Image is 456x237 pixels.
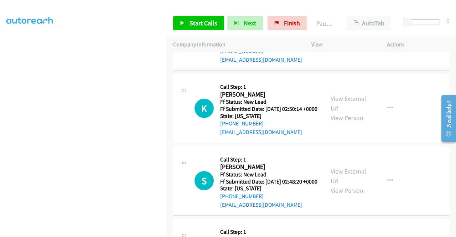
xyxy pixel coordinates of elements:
[220,120,264,127] a: [PHONE_NUMBER]
[311,40,374,49] p: View
[347,16,391,30] button: AutoTab
[220,156,317,163] h5: Call Step: 1
[220,56,302,63] a: [EMAIL_ADDRESS][DOMAIN_NAME]
[220,98,317,105] h5: Ff Status: New Lead
[195,171,214,190] h1: S
[331,94,366,112] a: View External Url
[331,167,366,185] a: View External Url
[220,113,317,120] h5: State: [US_STATE]
[220,105,317,113] h5: Ff Submitted Date: [DATE] 02:50:14 +0000
[190,19,217,27] span: Start Calls
[284,19,300,27] span: Finish
[220,91,315,99] h2: [PERSON_NAME]
[220,163,315,171] h2: [PERSON_NAME]
[436,90,456,147] iframe: Resource Center
[220,178,317,185] h5: Ff Submitted Date: [DATE] 02:48:20 +0000
[331,114,363,122] a: View Person
[244,19,256,27] span: Next
[220,83,317,91] h5: Call Step: 1
[220,201,302,208] a: [EMAIL_ADDRESS][DOMAIN_NAME]
[173,40,299,49] p: Company Information
[331,186,363,195] a: View Person
[195,99,214,118] h1: K
[220,193,264,200] a: [PHONE_NUMBER]
[220,228,317,236] h5: Call Step: 1
[195,171,214,190] div: The call is yet to be attempted
[220,129,302,135] a: [EMAIL_ADDRESS][DOMAIN_NAME]
[173,16,224,30] a: Start Calls
[227,16,263,30] button: Next
[316,19,334,28] p: Paused
[220,48,264,55] a: [PHONE_NUMBER]
[268,16,307,30] a: Finish
[446,16,450,26] div: 0
[220,171,317,178] h5: Ff Status: New Lead
[387,40,450,49] p: Actions
[220,185,317,192] h5: State: [US_STATE]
